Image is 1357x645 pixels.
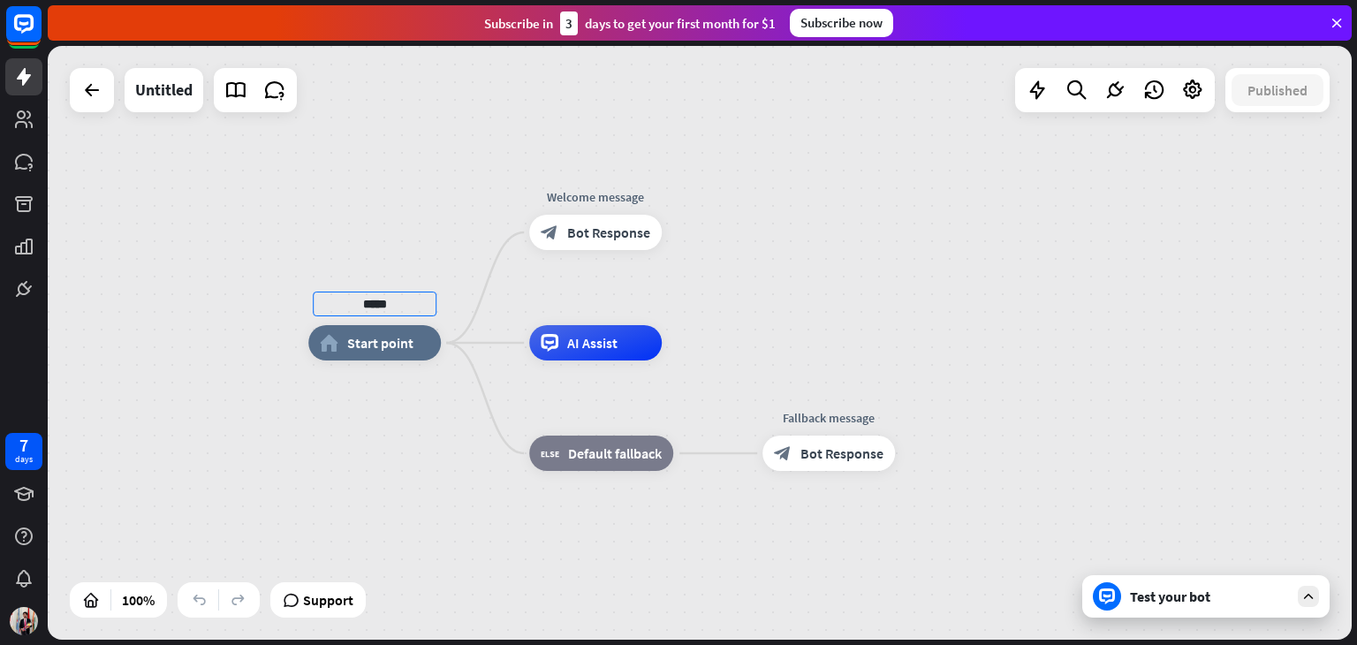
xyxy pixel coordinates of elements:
[303,586,353,614] span: Support
[560,11,578,35] div: 3
[135,68,193,112] div: Untitled
[15,453,33,466] div: days
[800,444,883,462] span: Bot Response
[541,444,559,462] i: block_fallback
[516,188,675,206] div: Welcome message
[19,437,28,453] div: 7
[749,409,908,427] div: Fallback message
[567,224,650,241] span: Bot Response
[1130,588,1289,605] div: Test your bot
[541,224,558,241] i: block_bot_response
[568,444,662,462] span: Default fallback
[484,11,776,35] div: Subscribe in days to get your first month for $1
[774,444,792,462] i: block_bot_response
[567,334,618,352] span: AI Assist
[320,334,338,352] i: home_2
[5,433,42,470] a: 7 days
[117,586,160,614] div: 100%
[347,334,413,352] span: Start point
[14,7,67,60] button: Open LiveChat chat widget
[1232,74,1323,106] button: Published
[790,9,893,37] div: Subscribe now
